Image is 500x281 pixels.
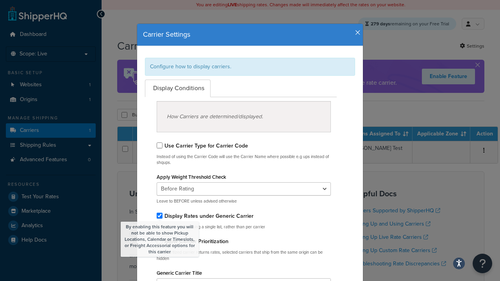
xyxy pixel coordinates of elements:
[143,30,357,40] h4: Carrier Settings
[157,224,331,230] p: Displays the rates using a single list, rather than per carrier
[157,142,162,148] input: Use Carrier Type for Carrier Code
[145,58,355,76] div: Configure how to display carriers.
[157,101,331,132] div: How Carriers are determined/displayed.
[145,80,211,97] a: Display Conditions
[157,213,162,219] input: By enabling this feature you will not be able to show Pickup Locations, Calendar or Timeslots, or...
[164,212,254,220] label: Display Rates under Generic Carrier
[121,222,199,257] div: By enabling this feature you will not be able to show Pickup Locations, Calendar or Timeslots, or...
[157,270,202,276] label: Generic Carrier Title
[164,142,248,150] label: Use Carrier Type for Carrier Code
[157,154,331,166] p: Instead of using the Carrier Code will use the Carrier Name where possible e.g ups instead of shq...
[157,198,331,204] p: Leave to BEFORE unless advised otherwise
[157,174,226,180] label: Apply Weight Threshold Check
[157,249,331,261] p: If a prioritized carrier returns rates, selected carriers that ship from the same origin can be h...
